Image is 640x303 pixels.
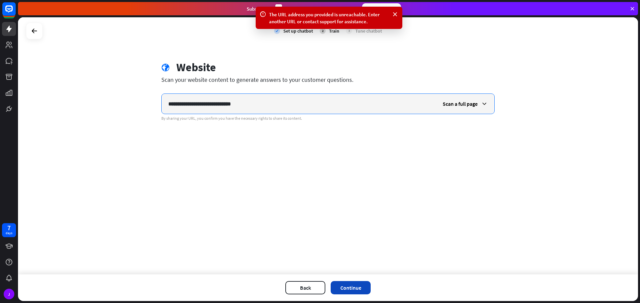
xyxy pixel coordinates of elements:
[346,28,352,34] div: 3
[161,116,495,121] div: By sharing your URL, you confirm you have the necessary rights to share its content.
[443,100,478,107] span: Scan a full page
[7,225,11,231] div: 7
[320,28,326,34] div: 2
[275,4,282,13] div: 3
[331,281,371,294] button: Continue
[355,28,382,34] div: Tune chatbot
[269,11,389,25] div: The URL address you provided is unreachable. Enter another URL or contact support for assistance.
[362,3,401,14] div: Subscribe now
[329,28,339,34] div: Train
[2,223,16,237] a: 7 days
[285,281,325,294] button: Back
[247,4,357,13] div: Subscribe in days to get your first month for $1
[4,289,14,299] div: J
[176,61,216,74] div: Website
[161,64,170,72] i: globe
[283,28,313,34] div: Set up chatbot
[5,3,25,23] button: Open LiveChat chat widget
[274,28,280,34] i: check
[161,76,495,83] div: Scan your website content to generate answers to your customer questions.
[6,231,12,235] div: days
